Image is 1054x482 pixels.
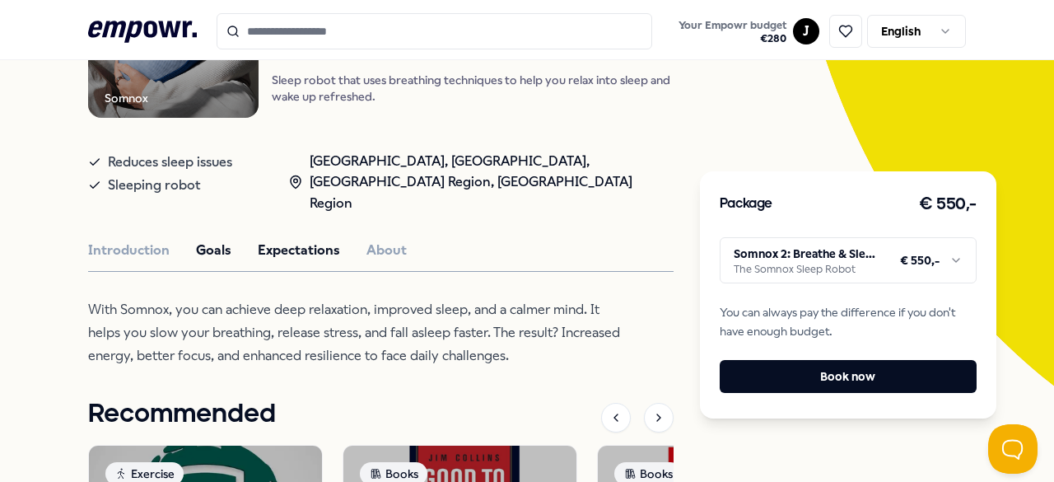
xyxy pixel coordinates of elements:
[919,191,977,218] h3: € 550,-
[272,72,674,105] p: Sleep robot that uses breathing techniques to help you relax into sleep and wake up refreshed.
[720,360,977,393] button: Book now
[88,240,170,261] button: Introduction
[88,298,623,367] p: With Somnox, you can achieve deep relaxation, improved sleep, and a calmer mind. It helps you slo...
[217,13,653,49] input: Search for products, categories or subcategories
[88,394,276,435] h1: Recommended
[679,32,786,45] span: € 280
[672,14,793,49] a: Your Empowr budget€280
[720,194,772,215] h3: Package
[288,151,674,214] div: [GEOGRAPHIC_DATA], [GEOGRAPHIC_DATA], [GEOGRAPHIC_DATA] Region, [GEOGRAPHIC_DATA] Region
[108,151,232,174] span: Reduces sleep issues
[105,89,148,107] div: Somnox
[679,19,786,32] span: Your Empowr budget
[988,424,1038,474] iframe: Help Scout Beacon - Open
[366,240,407,261] button: About
[108,174,200,197] span: Sleeping robot
[196,240,231,261] button: Goals
[258,240,340,261] button: Expectations
[720,303,977,340] span: You can always pay the difference if you don't have enough budget.
[675,16,790,49] button: Your Empowr budget€280
[793,18,819,44] button: J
